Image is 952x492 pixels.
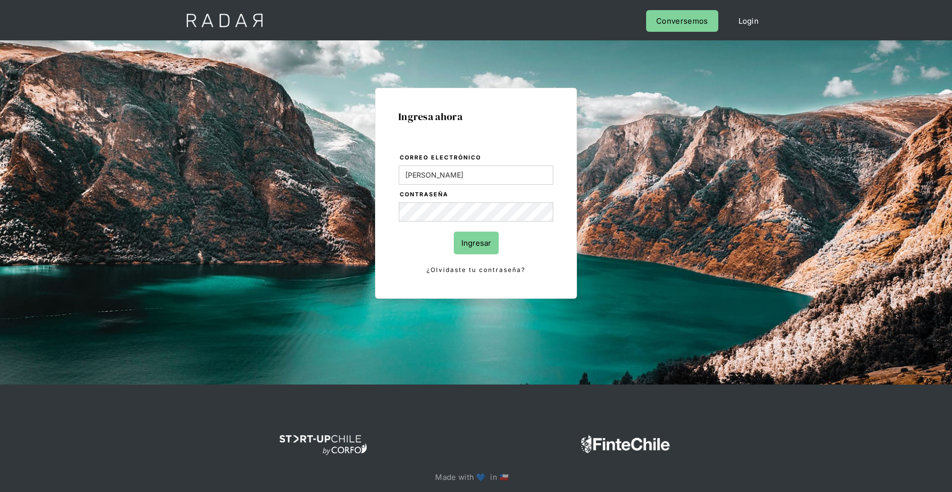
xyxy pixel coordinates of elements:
[400,190,553,200] label: Contraseña
[435,470,516,484] p: Made with 💙 in 🇨🇱
[399,166,553,185] input: bruce@wayne.com
[646,10,718,32] a: Conversemos
[728,10,769,32] a: Login
[399,264,553,276] a: ¿Olvidaste tu contraseña?
[400,153,553,163] label: Correo electrónico
[454,232,499,254] input: Ingresar
[398,111,554,122] h1: Ingresa ahora
[398,152,554,276] form: Login Form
